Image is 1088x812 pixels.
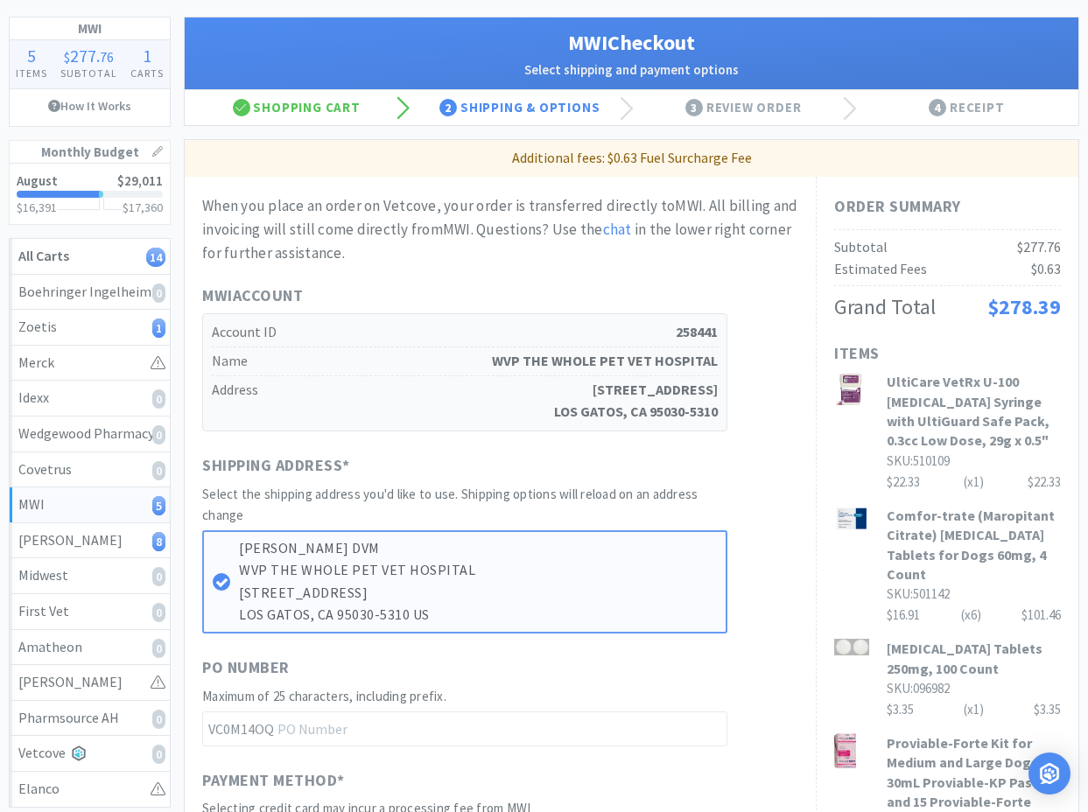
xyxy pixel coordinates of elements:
[100,48,114,66] span: 76
[64,48,70,66] span: $
[152,710,165,729] i: 0
[676,321,718,344] strong: 258441
[18,458,161,481] div: Covetrus
[10,89,170,122] a: How It Works
[887,372,1061,451] h3: UltiCare VetRx U-100 [MEDICAL_DATA] Syringe with UltiGuard Safe Pack, 0.3cc Low Dose, 29g x 0.5"
[202,768,345,794] span: Payment Method *
[18,281,161,304] div: Boehringer Ingelheim
[554,379,718,423] strong: [STREET_ADDRESS] LOS GATOS, CA 95030-5310
[202,453,350,479] span: Shipping Address *
[887,639,1061,678] h3: [MEDICAL_DATA] Tablets 250mg, 100 Count
[1017,238,1061,255] span: $277.76
[18,529,161,552] div: [PERSON_NAME]
[202,712,277,745] span: VC0M14OQ
[834,258,927,281] div: Estimated Fees
[18,352,161,374] div: Merck
[192,147,1071,170] p: Additional fees: $0.63 Fuel Surcharge Fee
[202,711,727,746] input: PO Number
[18,316,161,339] div: Zoetis
[212,376,718,426] h5: Address
[1028,472,1061,493] div: $22.33
[10,736,170,772] a: Vetcove0
[10,275,170,311] a: Boehringer Ingelheim0
[855,90,1078,125] div: Receipt
[887,506,1061,584] h3: Comfor-trate (Maropitant Citrate) [MEDICAL_DATA] Tablets for Dogs 60mg, 4 Count
[10,141,170,164] h1: Monthly Budget
[887,699,1061,720] div: $3.35
[123,201,163,213] h3: $
[10,772,170,807] a: Elanco
[887,680,950,696] span: SKU: 096982
[834,639,869,655] img: 5b45984e85d04fe5a9b7f627afdfa570_310881.png
[1031,260,1061,277] span: $0.63
[10,594,170,630] a: First Vet0
[834,372,864,407] img: 8ac2e0542c4f451193ba73a2bfd45b0c_6980.png
[152,425,165,444] i: 0
[152,603,165,622] i: 0
[10,558,170,594] a: Midwest0
[492,350,718,373] strong: WVP THE WHOLE PET VET HOSPITAL
[18,600,161,623] div: First Vet
[834,341,1061,367] h1: Items
[18,636,161,659] div: Amatheon
[202,688,446,704] span: Maximum of 25 characters, including prefix.
[202,655,290,681] span: PO Number
[887,472,1061,493] div: $22.33
[143,45,151,66] span: 1
[152,639,165,658] i: 0
[887,605,1061,626] div: $16.91
[10,452,170,488] a: Covetrus0
[27,45,36,66] span: 5
[18,387,161,409] div: Idexx
[129,199,163,215] span: 17,360
[10,164,170,224] a: August$29,011$16,391$17,360
[929,99,946,116] span: 4
[10,701,170,737] a: Pharmsource AH0
[439,99,457,116] span: 2
[239,537,717,560] p: [PERSON_NAME] DVM
[10,487,170,523] a: MWI5
[10,381,170,416] a: Idexx0
[152,283,165,303] i: 0
[18,247,69,264] strong: All Carts
[152,567,165,586] i: 0
[117,172,163,189] span: $29,011
[632,90,855,125] div: Review Order
[202,194,798,266] div: When you place an order on Vetcove, your order is transferred directly to MWI . All billing and i...
[202,26,1061,59] h1: MWI Checkout
[834,733,856,768] img: cd698381fc194745b70e470cccd19c91_194486.png
[212,347,718,376] h5: Name
[152,496,165,515] i: 5
[123,65,170,81] h4: Carts
[10,239,170,275] a: All Carts14
[239,582,717,605] p: [STREET_ADDRESS]
[408,90,631,125] div: Shipping & Options
[202,486,698,523] span: Select the shipping address you'd like to use. Shipping options will reload on an address change
[1021,605,1061,626] div: $101.46
[212,318,718,347] h5: Account ID
[1028,752,1070,794] div: Open Intercom Messenger
[18,423,161,445] div: Wedgewood Pharmacy
[54,65,124,81] h4: Subtotal
[964,699,984,720] div: (x 1 )
[152,532,165,551] i: 8
[202,283,727,309] h1: MWI Account
[961,605,981,626] div: (x 6 )
[146,248,165,267] i: 14
[152,461,165,480] i: 0
[10,630,170,666] a: Amatheon0
[685,99,703,116] span: 3
[239,604,717,626] p: LOS GATOS, CA 95030-5310 US
[18,493,161,516] div: MWI
[834,506,869,531] img: 002e6fa5bf324fd38a4195e1205d9355_209429.png
[185,90,408,125] div: Shopping Cart
[834,236,888,259] div: Subtotal
[18,742,161,765] div: Vetcove
[1034,699,1061,720] div: $3.35
[70,45,96,66] span: 277
[603,220,632,239] a: chat
[834,290,936,324] div: Grand Total
[10,310,170,346] a: Zoetis1
[18,564,161,587] div: Midwest
[964,472,984,493] div: (x 1 )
